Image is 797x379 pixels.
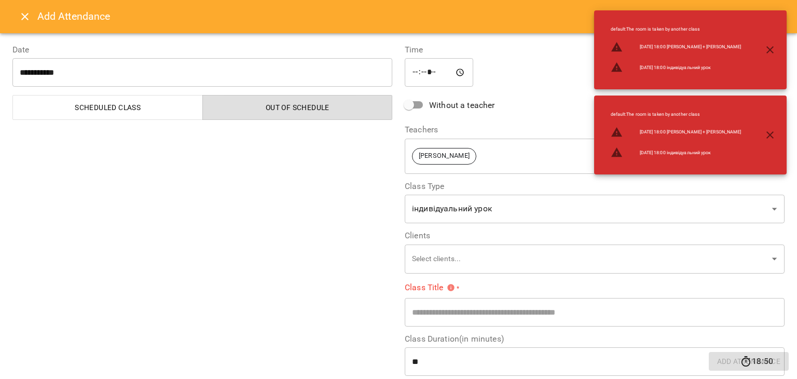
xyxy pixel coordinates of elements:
li: default : The room is taken by another class [602,22,750,37]
h6: Add Attendance [37,8,785,24]
label: Teachers [405,126,785,134]
button: Out of Schedule [202,95,393,120]
span: Class Title [405,283,455,292]
li: default : The room is taken by another class [602,107,750,122]
div: [PERSON_NAME] [405,138,785,174]
button: Close [12,4,37,29]
label: Class Type [405,182,785,191]
span: [PERSON_NAME] [413,151,476,161]
button: Scheduled class [12,95,203,120]
label: Class Duration(in minutes) [405,335,785,343]
svg: Please specify class title or select clients [447,283,455,292]
li: [DATE] 18:00 індивідуальний урок [602,57,750,78]
label: Clients [405,232,785,240]
label: Time [405,46,785,54]
li: [DATE] 18:00 [PERSON_NAME] + [PERSON_NAME] [602,122,750,143]
div: індивідуальний урок [405,195,785,224]
span: Out of Schedule [209,101,387,114]
li: [DATE] 18:00 [PERSON_NAME] + [PERSON_NAME] [602,37,750,58]
div: Select clients... [405,244,785,274]
span: Without a teacher [429,99,495,112]
label: Date [12,46,392,54]
li: [DATE] 18:00 індивідуальний урок [602,142,750,163]
p: Select clients... [412,254,768,264]
span: Scheduled class [19,101,197,114]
